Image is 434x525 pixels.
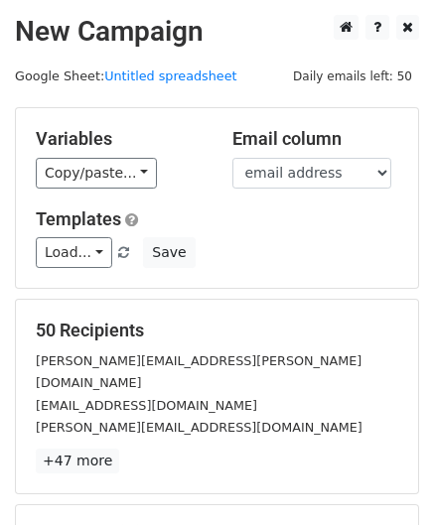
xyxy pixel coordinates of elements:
[143,237,195,268] button: Save
[36,237,112,268] a: Load...
[36,208,121,229] a: Templates
[36,158,157,189] a: Copy/paste...
[36,420,362,435] small: [PERSON_NAME][EMAIL_ADDRESS][DOMAIN_NAME]
[36,353,362,391] small: [PERSON_NAME][EMAIL_ADDRESS][PERSON_NAME][DOMAIN_NAME]
[36,128,203,150] h5: Variables
[286,68,419,83] a: Daily emails left: 50
[36,449,119,473] a: +47 more
[104,68,236,83] a: Untitled spreadsheet
[15,68,237,83] small: Google Sheet:
[232,128,399,150] h5: Email column
[36,398,257,413] small: [EMAIL_ADDRESS][DOMAIN_NAME]
[286,66,419,87] span: Daily emails left: 50
[335,430,434,525] iframe: Chat Widget
[15,15,419,49] h2: New Campaign
[36,320,398,341] h5: 50 Recipients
